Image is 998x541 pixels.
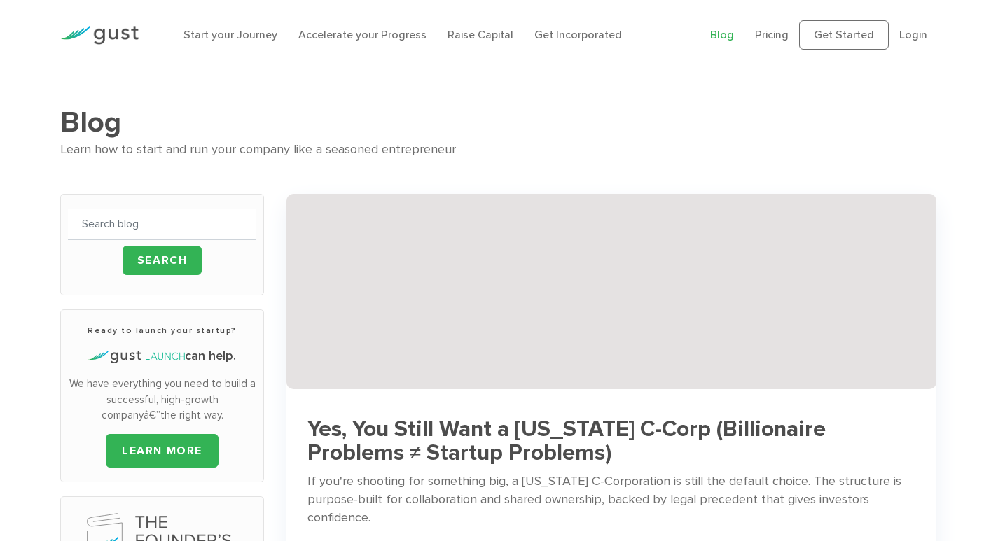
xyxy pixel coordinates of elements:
p: We have everything you need to build a successful, high-growth companyâ€”the right way. [68,376,256,423]
a: Raise Capital [448,28,513,41]
div: Learn how to start and run your company like a seasoned entrepreneur [60,140,938,160]
a: Pricing [755,28,789,41]
h4: can help. [68,347,256,365]
a: Blog [710,28,734,41]
a: Get Started [799,20,889,50]
a: Login [899,28,927,41]
input: Search [123,246,202,275]
h3: Yes, You Still Want a [US_STATE] C-Corp (Billionaire Problems ≠ Startup Problems) [307,417,915,466]
h1: Blog [60,105,938,140]
a: Accelerate your Progress [298,28,427,41]
img: Gust Logo [60,26,139,45]
input: Search blog [68,209,256,240]
a: Get Incorporated [534,28,622,41]
div: If you're shooting for something big, a [US_STATE] C-Corporation is still the default choice. The... [307,472,915,527]
a: LEARN MORE [106,434,219,468]
a: Start your Journey [183,28,277,41]
h3: Ready to launch your startup? [68,324,256,337]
